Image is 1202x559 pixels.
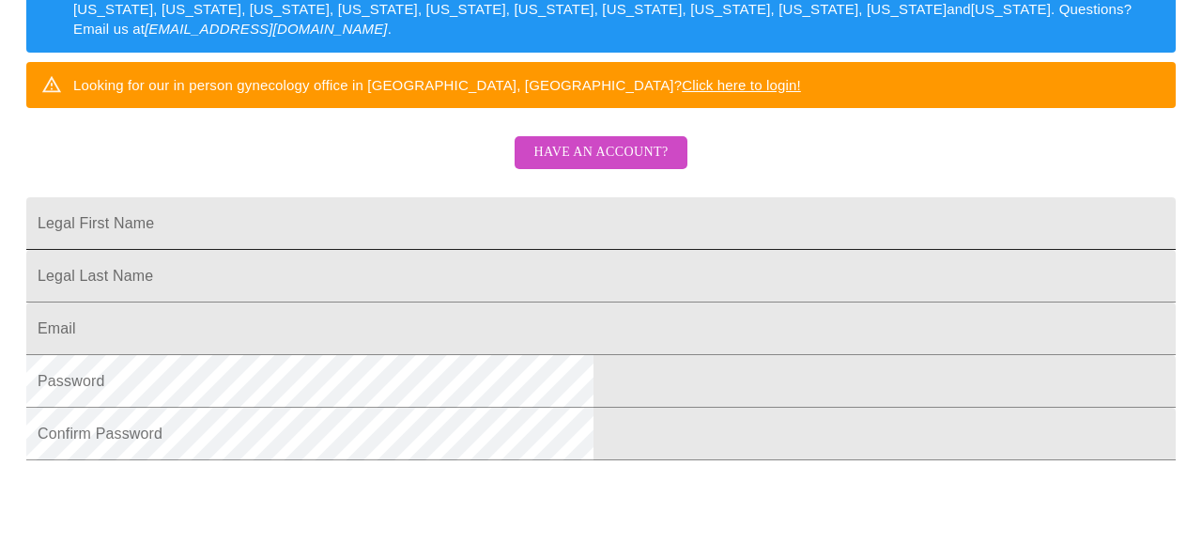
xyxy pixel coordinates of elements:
button: Have an account? [515,136,686,169]
iframe: reCAPTCHA [26,470,312,543]
span: Have an account? [533,141,668,164]
a: Have an account? [510,157,691,173]
em: [EMAIL_ADDRESS][DOMAIN_NAME] [145,21,388,37]
div: Looking for our in person gynecology office in [GEOGRAPHIC_DATA], [GEOGRAPHIC_DATA]? [73,68,801,102]
a: Click here to login! [682,77,801,93]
